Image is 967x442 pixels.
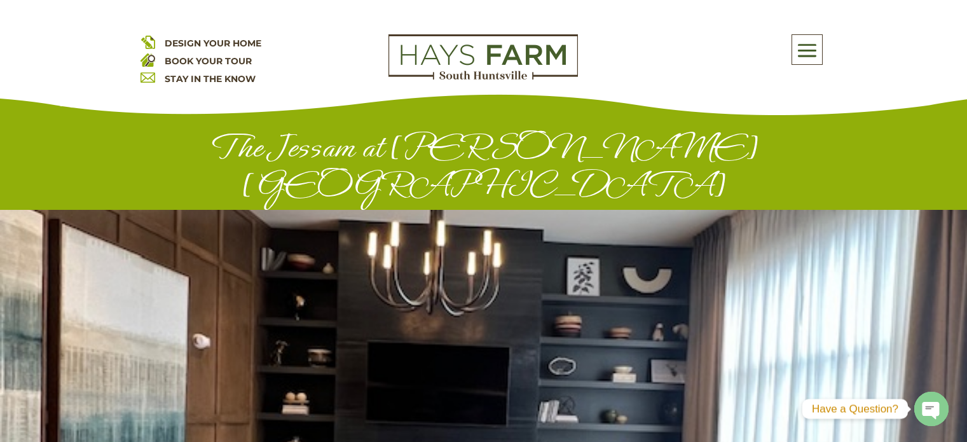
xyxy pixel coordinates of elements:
[141,52,155,67] img: book your home tour
[388,34,578,80] img: Logo
[165,73,256,85] a: STAY IN THE KNOW
[388,71,578,83] a: hays farm homes huntsville development
[141,128,827,210] h1: The Jessam at [PERSON_NAME][GEOGRAPHIC_DATA]
[165,55,252,67] a: BOOK YOUR TOUR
